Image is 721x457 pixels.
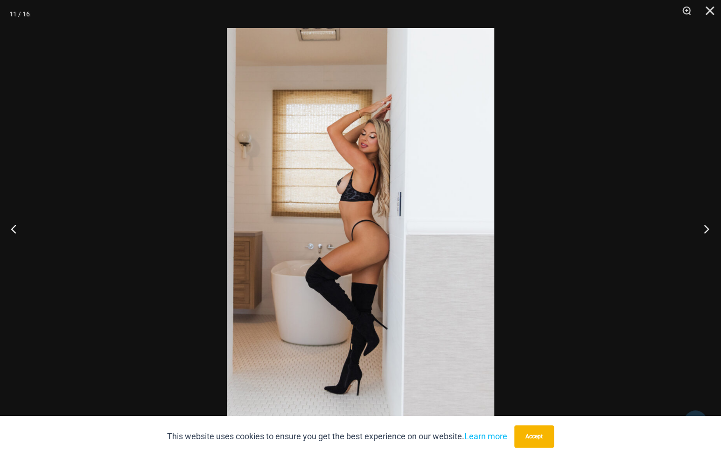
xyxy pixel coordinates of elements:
[167,429,507,443] p: This website uses cookies to ensure you get the best experience on our website.
[9,7,30,21] div: 11 / 16
[464,431,507,441] a: Learn more
[227,28,494,429] img: Nights Fall Silver Leopard 1036 Bra 6516 Micro 06
[686,205,721,252] button: Next
[514,425,554,448] button: Accept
